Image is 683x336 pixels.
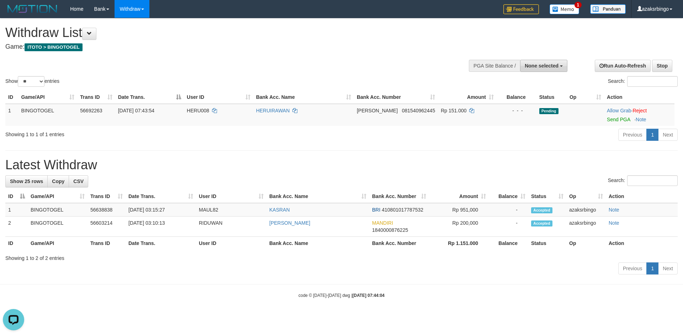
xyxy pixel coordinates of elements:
img: Button%20Memo.svg [550,4,579,14]
span: · [607,108,632,113]
th: Bank Acc. Number: activate to sort column ascending [354,91,438,104]
span: HERU008 [187,108,209,113]
span: Copy 410801017787532 to clipboard [382,207,423,213]
th: Bank Acc. Name: activate to sort column ascending [253,91,354,104]
a: Next [658,262,678,274]
select: Showentries [18,76,44,87]
h4: Game: [5,43,448,50]
a: KASRAN [269,207,290,213]
th: Balance: activate to sort column ascending [489,190,528,203]
th: Game/API: activate to sort column ascending [28,190,88,203]
th: Balance [489,237,528,250]
a: Show 25 rows [5,175,48,187]
th: Op: activate to sort column ascending [566,190,606,203]
h1: Latest Withdraw [5,158,678,172]
span: CSV [73,178,84,184]
small: code © [DATE]-[DATE] dwg | [298,293,385,298]
th: ID [5,237,28,250]
a: Note [609,207,619,213]
h1: Withdraw List [5,26,448,40]
th: Balance [497,91,536,104]
th: Action [606,190,678,203]
a: Send PGA [607,117,630,122]
a: 1 [646,129,658,141]
span: MANDIRI [372,220,393,226]
th: Date Trans.: activate to sort column descending [115,91,184,104]
span: Copy [52,178,64,184]
th: Amount: activate to sort column ascending [438,91,497,104]
span: 1 [575,2,582,8]
th: Op [566,237,606,250]
td: 2 [5,217,28,237]
span: [PERSON_NAME] [357,108,398,113]
img: panduan.png [590,4,626,14]
th: Date Trans. [126,237,196,250]
th: Trans ID [88,237,126,250]
td: - [489,217,528,237]
th: Trans ID: activate to sort column ascending [88,190,126,203]
a: CSV [69,175,88,187]
th: User ID: activate to sort column ascending [184,91,253,104]
td: · [604,104,674,126]
label: Show entries [5,76,59,87]
img: Feedback.jpg [503,4,539,14]
th: Status: activate to sort column ascending [528,190,566,203]
a: [PERSON_NAME] [269,220,310,226]
a: Previous [618,129,647,141]
span: Rp 151.000 [441,108,466,113]
span: None selected [525,63,558,69]
td: Rp 200,000 [429,217,489,237]
img: MOTION_logo.png [5,4,59,14]
span: Copy 081540962445 to clipboard [402,108,435,113]
th: Game/API [28,237,88,250]
td: 56638838 [88,203,126,217]
a: 1 [646,262,658,274]
th: Action [604,91,674,104]
span: Show 25 rows [10,178,43,184]
a: Note [609,220,619,226]
td: 1 [5,203,28,217]
a: Next [658,129,678,141]
td: - [489,203,528,217]
td: 1 [5,104,18,126]
td: 56603214 [88,217,126,237]
th: ID: activate to sort column descending [5,190,28,203]
td: BINGOTOGEL [18,104,78,126]
strong: [DATE] 07:44:04 [353,293,385,298]
label: Search: [608,175,678,186]
div: PGA Site Balance / [469,60,520,72]
td: [DATE] 03:10:13 [126,217,196,237]
div: Showing 1 to 2 of 2 entries [5,252,678,262]
td: azaksrbingo [566,203,606,217]
button: None selected [520,60,567,72]
span: Accepted [531,207,552,213]
td: azaksrbingo [566,217,606,237]
td: BINGOTOGEL [28,203,88,217]
a: Copy [47,175,69,187]
a: Run Auto-Refresh [595,60,651,72]
th: Action [606,237,678,250]
td: Rp 951,000 [429,203,489,217]
th: Amount: activate to sort column ascending [429,190,489,203]
span: Pending [539,108,558,114]
th: Rp 1.151.000 [429,237,489,250]
span: [DATE] 07:43:54 [118,108,154,113]
td: MAUL82 [196,203,266,217]
th: User ID [196,237,266,250]
th: User ID: activate to sort column ascending [196,190,266,203]
a: Stop [652,60,672,72]
th: Bank Acc. Number [369,237,429,250]
a: Reject [632,108,647,113]
th: Date Trans.: activate to sort column ascending [126,190,196,203]
th: Trans ID: activate to sort column ascending [77,91,115,104]
label: Search: [608,76,678,87]
span: BRI [372,207,380,213]
th: Status [528,237,566,250]
th: Op: activate to sort column ascending [567,91,604,104]
input: Search: [627,76,678,87]
span: ITOTO > BINGOTOGEL [25,43,83,51]
th: Status [536,91,567,104]
span: Copy 1840000876225 to clipboard [372,227,408,233]
th: Game/API: activate to sort column ascending [18,91,78,104]
th: Bank Acc. Name: activate to sort column ascending [266,190,369,203]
